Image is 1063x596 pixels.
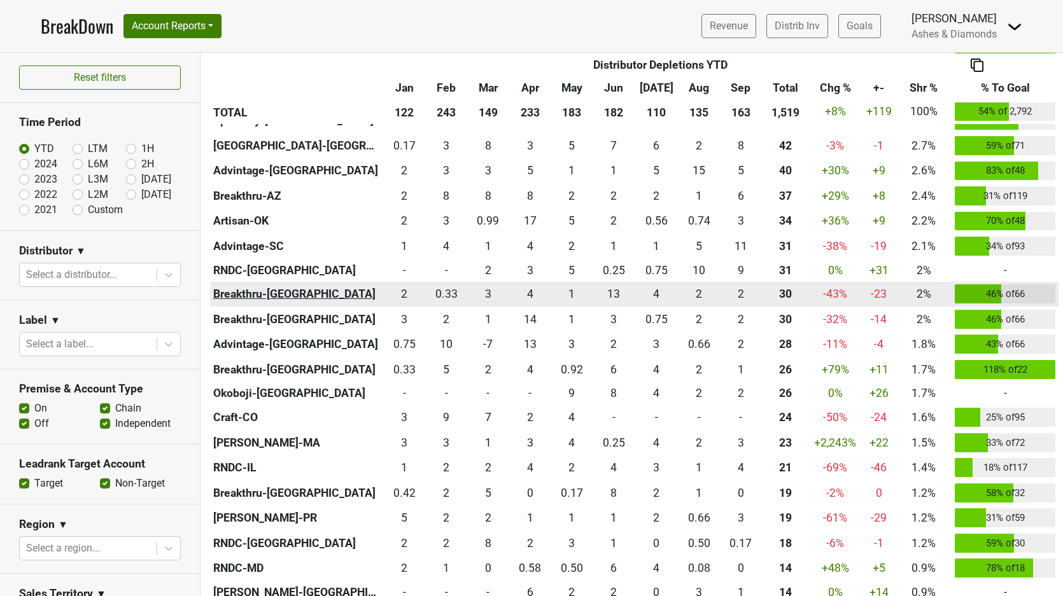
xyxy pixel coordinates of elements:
[383,332,425,357] td: 0.75
[681,311,717,328] div: 2
[551,158,593,184] td: 1.42
[809,332,861,357] td: -11 %
[467,76,509,99] th: Mar: activate to sort column ascending
[386,336,422,352] div: 0.75
[34,416,49,431] label: Off
[723,238,759,254] div: 11
[896,332,952,357] td: 1.8%
[428,336,464,352] div: 10
[912,28,997,40] span: Ashes & Diamonds
[34,172,57,187] label: 2023
[386,162,422,179] div: 2
[386,137,422,154] div: 0.17
[551,282,593,307] td: 1
[115,401,141,416] label: Chain
[141,187,171,202] label: [DATE]
[720,183,762,209] td: 5.833
[470,336,506,352] div: -7
[554,188,589,204] div: 2
[720,307,762,332] td: 2.168
[428,238,464,254] div: 4
[210,259,383,282] th: RNDC-[GEOGRAPHIC_DATA]
[19,518,55,531] h3: Region
[210,209,383,234] th: Artisan-OK
[383,307,425,332] td: 3.17
[864,262,892,279] div: +31
[635,183,678,209] td: 1.5
[509,99,551,124] th: 233
[723,336,759,352] div: 2
[470,188,506,204] div: 8
[638,137,675,154] div: 6
[512,286,547,302] div: 4
[720,282,762,307] td: 1.5
[678,99,720,124] th: 135
[809,133,861,158] td: -3 %
[638,336,675,352] div: 3
[428,286,464,302] div: 0.33
[554,238,589,254] div: 2
[896,209,952,234] td: 2.2%
[638,238,675,254] div: 1
[425,259,467,282] td: 0
[762,99,809,124] th: 1,519
[383,209,425,234] td: 2.25
[551,259,593,282] td: 4.917
[593,76,635,99] th: Jun: activate to sort column ascending
[210,282,383,307] th: Breakthru-[GEOGRAPHIC_DATA]
[762,307,809,332] th: 30.100
[809,282,861,307] td: -43 %
[467,99,509,124] th: 149
[896,133,952,158] td: 2.7%
[864,162,892,179] div: +9
[678,282,720,307] td: 2
[762,233,809,259] th: 31.490
[596,311,631,328] div: 3
[678,259,720,282] td: 10.251
[635,307,678,332] td: 0.753
[809,183,861,209] td: +29 %
[896,183,952,209] td: 2.4%
[551,233,593,259] td: 2.41
[864,212,892,229] div: +9
[509,76,551,99] th: Apr: activate to sort column ascending
[383,282,425,307] td: 2
[635,259,678,282] td: 0.752
[386,311,422,328] div: 3
[809,307,861,332] td: -32 %
[88,187,108,202] label: L2M
[428,311,464,328] div: 2
[554,137,589,154] div: 5
[635,158,678,184] td: 4.75
[210,332,383,357] th: Advintage-[GEOGRAPHIC_DATA]
[838,14,881,38] a: Goals
[512,137,547,154] div: 3
[896,259,952,282] td: 2%
[596,238,631,254] div: 1
[635,133,678,158] td: 6.165
[596,188,631,204] div: 2
[678,76,720,99] th: Aug: activate to sort column ascending
[512,238,547,254] div: 4
[383,133,425,158] td: 0.165
[383,233,425,259] td: 1.42
[765,336,806,352] div: 28
[428,162,464,179] div: 3
[765,162,806,179] div: 40
[635,99,678,124] th: 110
[428,262,464,279] div: -
[638,212,675,229] div: 0.56
[383,99,425,124] th: 122
[383,158,425,184] td: 2.32
[809,76,861,99] th: Chg %: activate to sort column ascending
[509,259,551,282] td: 3.336
[467,307,509,332] td: 1.252
[681,336,717,352] div: 0.66
[765,311,806,328] div: 30
[210,233,383,259] th: Advintage-SC
[723,137,759,154] div: 8
[509,209,551,234] td: 16.52
[467,233,509,259] td: 1.25
[809,357,861,382] td: +79 %
[41,13,113,39] a: BreakDown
